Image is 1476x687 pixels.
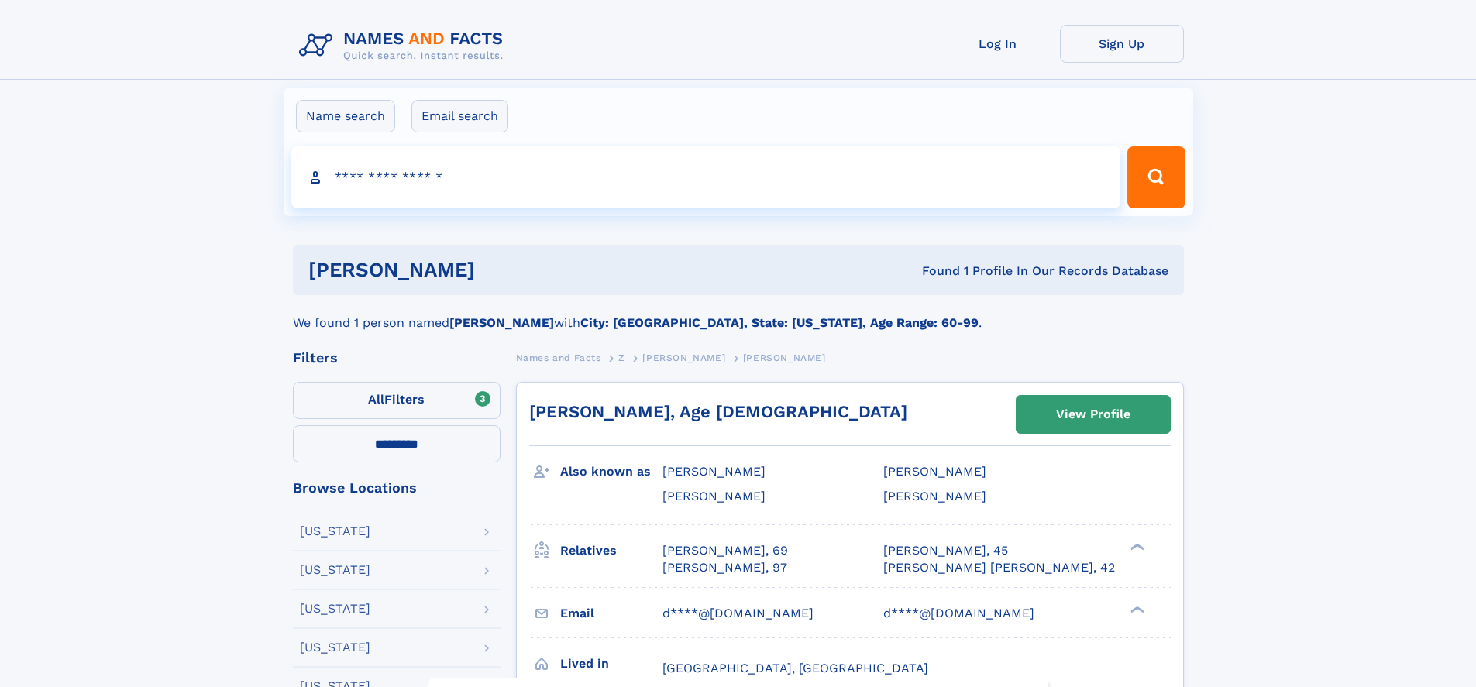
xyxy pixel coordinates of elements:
[1017,396,1170,433] a: View Profile
[936,25,1060,63] a: Log In
[560,538,662,564] h3: Relatives
[300,603,370,615] div: [US_STATE]
[662,559,787,576] a: [PERSON_NAME], 97
[529,402,907,421] a: [PERSON_NAME], Age [DEMOGRAPHIC_DATA]
[449,315,554,330] b: [PERSON_NAME]
[291,146,1121,208] input: search input
[411,100,508,132] label: Email search
[883,542,1008,559] a: [PERSON_NAME], 45
[1127,541,1145,551] div: ❯
[308,260,699,280] h1: [PERSON_NAME]
[580,315,979,330] b: City: [GEOGRAPHIC_DATA], State: [US_STATE], Age Range: 60-99
[516,348,601,367] a: Names and Facts
[560,600,662,627] h3: Email
[662,661,928,675] span: [GEOGRAPHIC_DATA], [GEOGRAPHIC_DATA]
[642,348,725,367] a: [PERSON_NAME]
[1056,397,1130,432] div: View Profile
[560,651,662,677] h3: Lived in
[300,564,370,576] div: [US_STATE]
[293,481,501,495] div: Browse Locations
[698,263,1168,280] div: Found 1 Profile In Our Records Database
[662,489,766,503] span: [PERSON_NAME]
[1060,25,1184,63] a: Sign Up
[883,559,1115,576] a: [PERSON_NAME] [PERSON_NAME], 42
[1127,604,1145,614] div: ❯
[618,348,625,367] a: Z
[293,25,516,67] img: Logo Names and Facts
[293,382,501,419] label: Filters
[296,100,395,132] label: Name search
[883,464,986,479] span: [PERSON_NAME]
[1127,146,1185,208] button: Search Button
[662,464,766,479] span: [PERSON_NAME]
[293,295,1184,332] div: We found 1 person named with .
[662,542,788,559] a: [PERSON_NAME], 69
[743,352,826,363] span: [PERSON_NAME]
[293,351,501,365] div: Filters
[883,489,986,503] span: [PERSON_NAME]
[300,525,370,538] div: [US_STATE]
[642,352,725,363] span: [PERSON_NAME]
[368,392,384,407] span: All
[618,352,625,363] span: Z
[300,641,370,654] div: [US_STATE]
[560,459,662,485] h3: Also known as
